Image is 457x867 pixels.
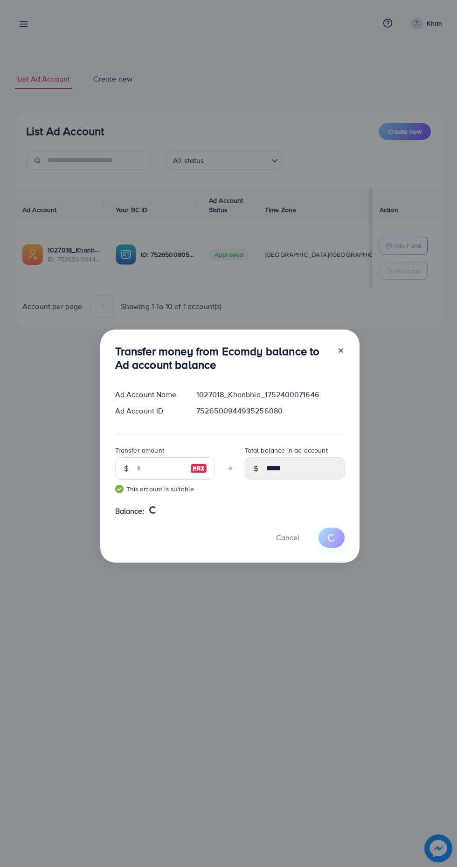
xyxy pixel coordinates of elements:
[245,446,328,455] label: Total balance in ad account
[189,389,352,400] div: 1027018_Khanbhia_1752400071646
[190,463,207,474] img: image
[189,406,352,416] div: 7526500944935256080
[276,532,299,543] span: Cancel
[115,344,330,372] h3: Transfer money from Ecomdy balance to Ad account balance
[115,506,145,516] span: Balance:
[264,528,311,548] button: Cancel
[115,484,215,494] small: This amount is suitable
[115,485,124,493] img: guide
[108,406,189,416] div: Ad Account ID
[108,389,189,400] div: Ad Account Name
[115,446,164,455] label: Transfer amount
